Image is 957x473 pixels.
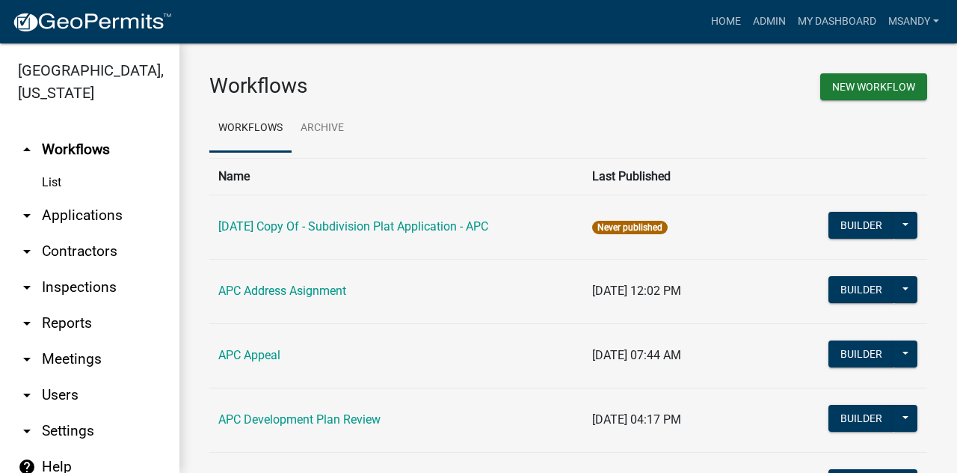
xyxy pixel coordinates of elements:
a: [DATE] Copy Of - Subdivision Plat Application - APC [218,219,488,234]
a: APC Development Plan Review [218,412,381,427]
i: arrow_drop_up [18,141,36,159]
a: msandy [882,7,945,36]
i: arrow_drop_down [18,278,36,296]
span: [DATE] 04:17 PM [592,412,681,427]
i: arrow_drop_down [18,314,36,332]
a: APC Address Asignment [218,284,346,298]
th: Name [209,158,583,195]
a: My Dashboard [792,7,882,36]
button: New Workflow [820,73,927,100]
span: Never published [592,221,668,234]
a: Home [705,7,747,36]
button: Builder [828,212,894,239]
a: Workflows [209,105,292,153]
i: arrow_drop_down [18,207,36,225]
a: Archive [292,105,353,153]
a: APC Appeal [218,348,280,362]
span: [DATE] 07:44 AM [592,348,681,362]
button: Builder [828,341,894,367]
i: arrow_drop_down [18,242,36,260]
button: Builder [828,405,894,432]
i: arrow_drop_down [18,422,36,440]
button: Builder [828,276,894,303]
span: [DATE] 12:02 PM [592,284,681,298]
i: arrow_drop_down [18,386,36,404]
th: Last Published [583,158,803,195]
a: Admin [747,7,792,36]
h3: Workflows [209,73,557,99]
i: arrow_drop_down [18,350,36,368]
